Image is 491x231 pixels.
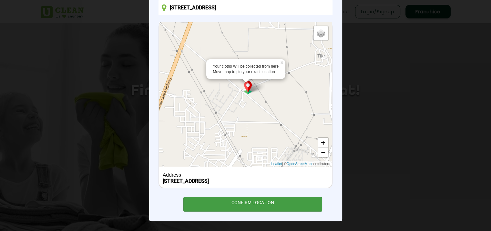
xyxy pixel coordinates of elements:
[270,161,332,167] div: | © contributors
[318,138,328,148] a: Zoom in
[318,148,328,157] a: Zoom out
[183,197,322,212] div: CONFIRM LOCATION
[163,172,328,178] div: Address
[213,64,279,75] div: Your cloths Will be collected from here Move map to pin your exact location
[271,161,282,167] a: Leaflet
[286,161,312,167] a: OpenStreetMap
[314,26,328,40] a: Layers
[280,59,285,64] a: ×
[163,178,209,184] b: [STREET_ADDRESS]
[159,0,332,15] input: Enter location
